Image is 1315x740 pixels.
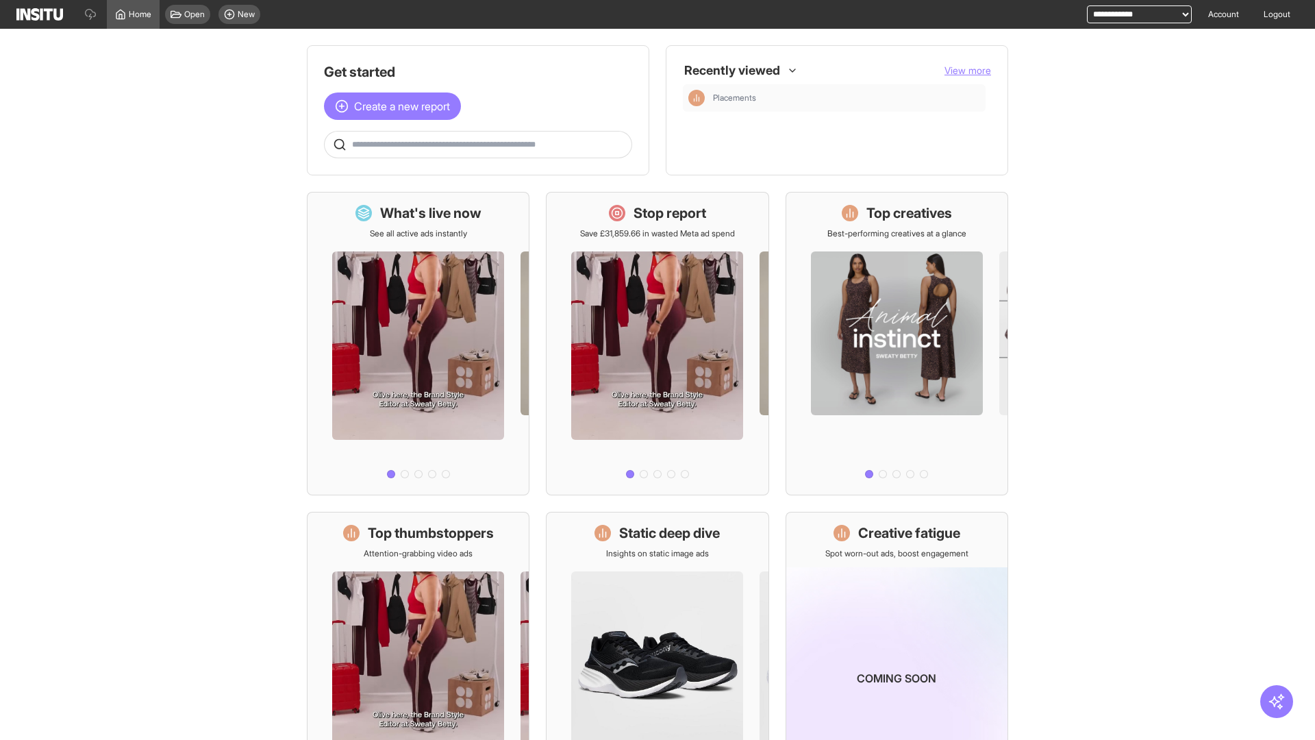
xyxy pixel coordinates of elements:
[866,203,952,223] h1: Top creatives
[238,9,255,20] span: New
[307,192,529,495] a: What's live nowSee all active ads instantly
[944,64,991,76] span: View more
[634,203,706,223] h1: Stop report
[786,192,1008,495] a: Top creativesBest-performing creatives at a glance
[546,192,768,495] a: Stop reportSave £31,859.66 in wasted Meta ad spend
[368,523,494,543] h1: Top thumbstoppers
[713,92,980,103] span: Placements
[324,92,461,120] button: Create a new report
[364,548,473,559] p: Attention-grabbing video ads
[606,548,709,559] p: Insights on static image ads
[619,523,720,543] h1: Static deep dive
[324,62,632,82] h1: Get started
[688,90,705,106] div: Insights
[184,9,205,20] span: Open
[16,8,63,21] img: Logo
[370,228,467,239] p: See all active ads instantly
[827,228,966,239] p: Best-performing creatives at a glance
[380,203,481,223] h1: What's live now
[944,64,991,77] button: View more
[580,228,735,239] p: Save £31,859.66 in wasted Meta ad spend
[354,98,450,114] span: Create a new report
[713,92,756,103] span: Placements
[129,9,151,20] span: Home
